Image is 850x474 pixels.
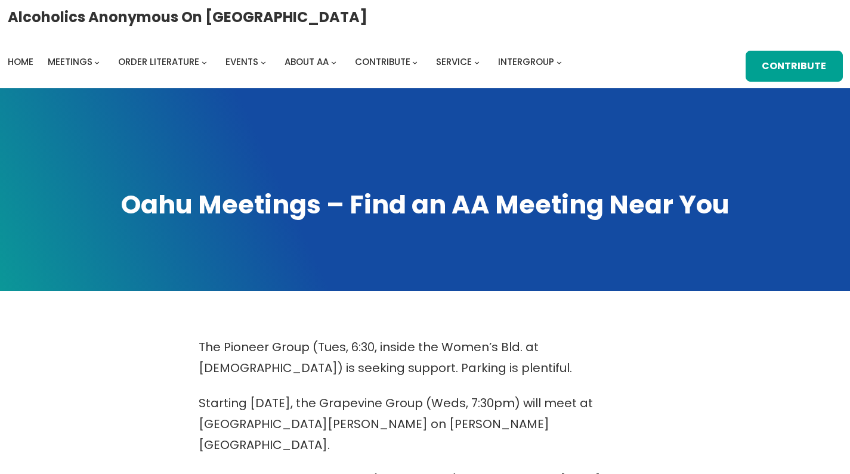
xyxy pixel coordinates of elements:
span: Service [436,55,472,68]
nav: Intergroup [8,54,566,70]
button: Events submenu [261,59,266,64]
button: Service submenu [474,59,480,64]
span: Intergroup [498,55,554,68]
a: Home [8,54,33,70]
button: Intergroup submenu [557,59,562,64]
a: Alcoholics Anonymous on [GEOGRAPHIC_DATA] [8,4,367,30]
span: Contribute [355,55,410,68]
span: Events [225,55,258,68]
h1: Oahu Meetings – Find an AA Meeting Near You [12,187,838,222]
span: Meetings [48,55,92,68]
span: Order Literature [118,55,199,68]
button: Meetings submenu [94,59,100,64]
button: Order Literature submenu [202,59,207,64]
a: Contribute [355,54,410,70]
a: Contribute [746,51,843,82]
a: Meetings [48,54,92,70]
p: The Pioneer Group (Tues, 6:30, inside the Women’s Bld. at [DEMOGRAPHIC_DATA]) is seeking support.... [199,337,652,379]
a: About AA [285,54,329,70]
a: Intergroup [498,54,554,70]
span: Home [8,55,33,68]
span: About AA [285,55,329,68]
button: About AA submenu [331,59,336,64]
button: Contribute submenu [412,59,418,64]
a: Service [436,54,472,70]
p: Starting [DATE], the Grapevine Group (Weds, 7:30pm) will meet at [GEOGRAPHIC_DATA][PERSON_NAME] o... [199,393,652,456]
a: Events [225,54,258,70]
